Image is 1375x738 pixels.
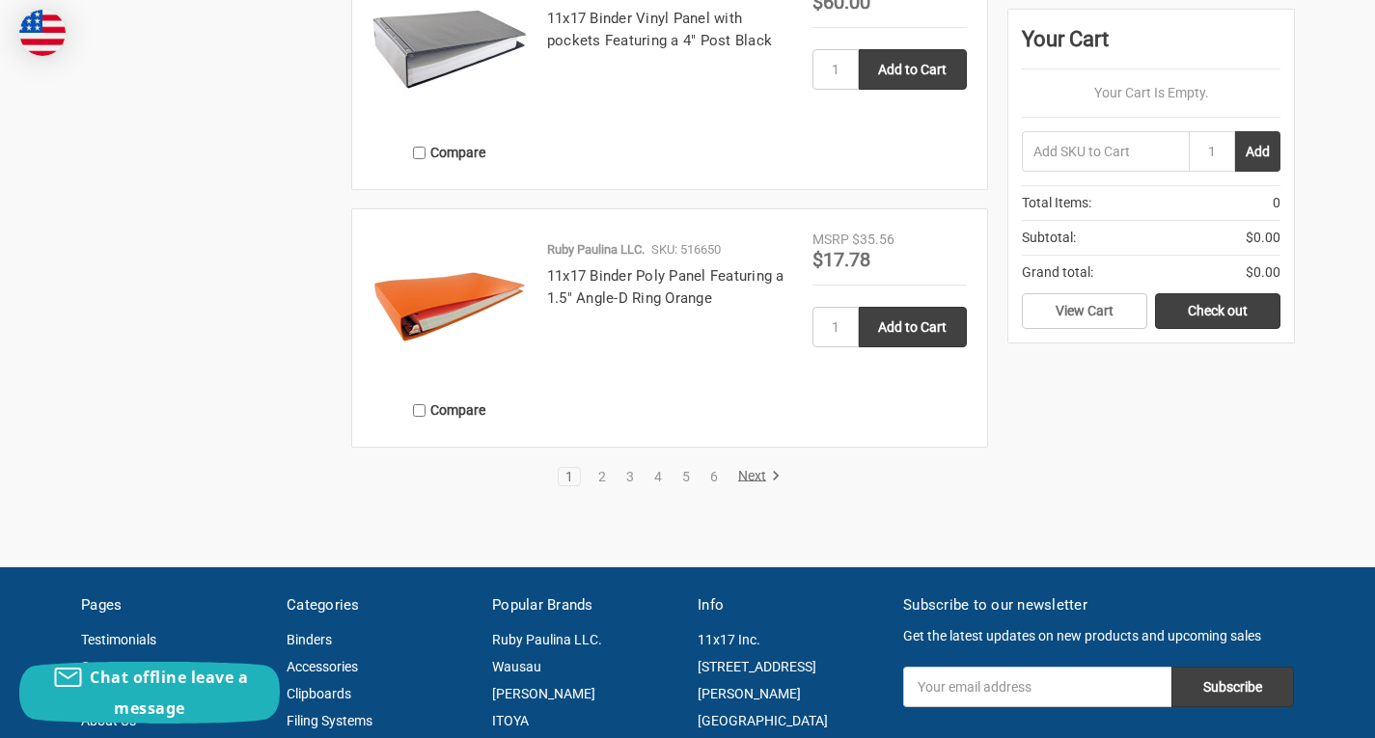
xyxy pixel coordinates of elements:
h5: Info [698,594,883,616]
a: [PERSON_NAME] [492,686,595,701]
img: 11x17 Binder Poly Panel Featuring a 1.5" Angle-D Ring Orange [372,230,527,384]
a: 6 [703,470,725,483]
span: $0.00 [1246,262,1280,283]
p: SKU: 516650 [651,240,721,260]
a: Accessories [287,659,358,674]
input: Subscribe [1171,667,1294,707]
span: $35.56 [852,232,894,247]
span: Subtotal: [1022,228,1076,248]
a: View Cart [1022,293,1147,330]
h5: Subscribe to our newsletter [903,594,1294,616]
input: Your email address [903,667,1171,707]
label: Compare [372,395,527,426]
input: Add to Cart [859,49,967,90]
span: $17.78 [812,248,870,271]
a: 4 [647,470,669,483]
input: Add SKU to Cart [1022,131,1189,172]
a: Ruby Paulina LLC. [492,632,602,647]
button: Chat offline leave a message [19,662,280,724]
p: Ruby Paulina LLC. [547,240,645,260]
button: Add [1235,131,1280,172]
img: duty and tax information for United States [19,10,66,56]
p: Your Cart Is Empty. [1022,83,1280,103]
a: Check out [1155,293,1280,330]
a: 1 [559,470,580,483]
h5: Popular Brands [492,594,677,616]
a: Next [731,468,781,485]
a: 2 [591,470,613,483]
input: Compare [413,147,426,159]
a: 5 [675,470,697,483]
label: Compare [372,137,527,169]
span: $0.00 [1246,228,1280,248]
div: Your Cart [1022,23,1280,69]
h5: Categories [287,594,472,616]
input: Compare [413,404,426,417]
p: Get the latest updates on new products and upcoming sales [903,626,1294,646]
a: Binders [287,632,332,647]
a: Clipboards [287,686,351,701]
a: 3 [619,470,641,483]
h5: Pages [81,594,266,616]
span: Total Items: [1022,193,1091,213]
span: Grand total: [1022,262,1093,283]
a: ITOYA [492,713,529,728]
a: Filing Systems [287,713,372,728]
a: Wausau [492,659,541,674]
input: Add to Cart [859,307,967,347]
span: 0 [1273,193,1280,213]
a: 11x17 Binder Poly Panel Featuring a 1.5" Angle-D Ring Orange [547,267,784,307]
a: Testimonials [81,632,156,647]
div: MSRP [812,230,849,250]
a: 11x17 Binder Vinyl Panel with pockets Featuring a 4" Post Black [547,10,772,49]
span: Chat offline leave a message [90,667,248,719]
